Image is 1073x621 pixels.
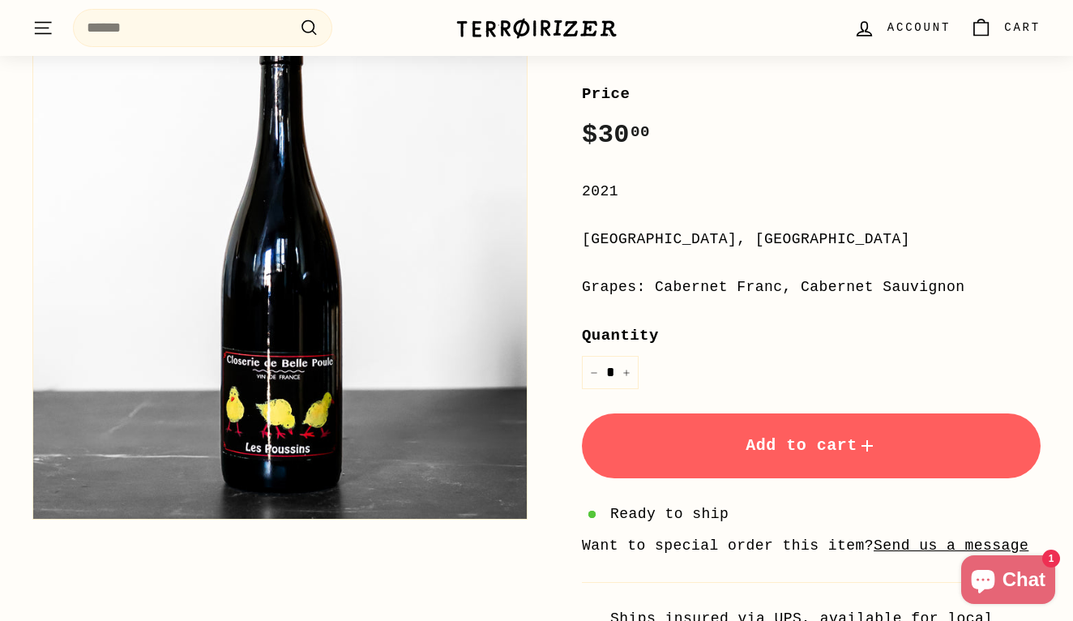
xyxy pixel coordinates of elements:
a: Account [844,4,960,52]
div: [GEOGRAPHIC_DATA], [GEOGRAPHIC_DATA] [582,228,1041,251]
label: Quantity [582,323,1041,348]
span: Account [887,19,951,36]
button: Increase item quantity by one [614,356,639,389]
div: 2021 [582,180,1041,203]
span: Cart [1004,19,1041,36]
inbox-online-store-chat: Shopify online store chat [956,555,1060,608]
span: Ready to ship [610,503,729,526]
a: Cart [960,4,1050,52]
input: quantity [582,356,639,389]
a: Send us a message [874,537,1028,554]
button: Reduce item quantity by one [582,356,606,389]
button: Add to cart [582,413,1041,478]
span: Add to cart [746,436,877,455]
div: Grapes: Cabernet Franc, Cabernet Sauvignon [582,276,1041,299]
label: Price [582,82,1041,106]
sup: 00 [631,123,650,141]
span: $30 [582,120,650,150]
li: Want to special order this item? [582,534,1041,558]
